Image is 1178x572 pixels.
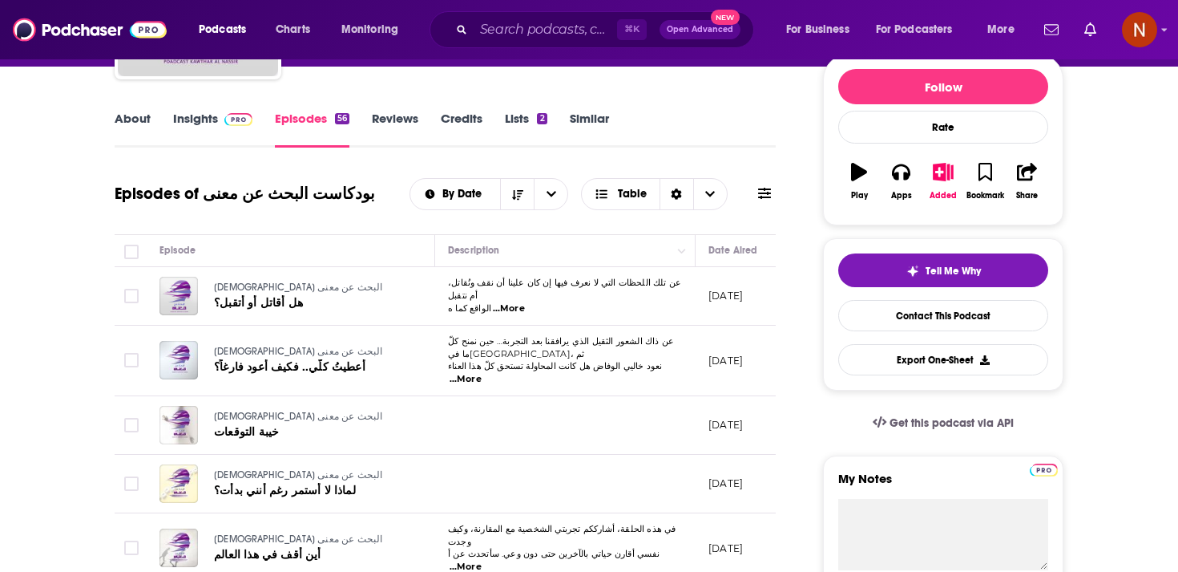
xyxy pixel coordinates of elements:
[1038,16,1065,43] a: Show notifications dropdown
[409,178,569,210] h2: Choose List sort
[838,471,1048,499] label: My Notes
[1122,12,1157,47] button: Show profile menu
[865,17,976,43] button: open menu
[775,17,869,43] button: open menu
[115,111,151,148] a: About
[445,11,769,48] div: Search podcasts, credits, & more...
[1007,152,1048,210] button: Share
[214,548,321,562] span: أين أقف في هذا العالم
[214,346,383,357] span: [DEMOGRAPHIC_DATA] البحث عن معنى
[265,17,320,43] a: Charts
[838,152,880,210] button: Play
[1078,16,1103,43] a: Show notifications dropdown
[214,424,405,440] a: خيبة التوقعات
[448,360,662,371] span: نعود خاليي الوفاض هل كانت المحاولة تستحق كلّ هذا العناء
[372,111,418,148] a: Reviews
[851,191,868,201] div: Play
[708,418,743,432] p: [DATE]
[667,26,733,34] span: Open Advanced
[500,179,534,209] button: Sort Direction
[173,111,252,148] a: InsightsPodchaser Pro
[441,111,482,148] a: Credits
[448,241,499,260] div: Description
[448,302,491,314] span: الواقع كما ه
[410,189,501,200] button: open menu
[860,404,1027,443] a: Get this podcast via API
[876,18,953,41] span: For Podcasters
[214,295,405,311] a: هل أقاتل أو أتقبل؟
[214,281,405,295] a: [DEMOGRAPHIC_DATA] البحث عن معنى
[891,191,912,201] div: Apps
[987,18,1015,41] span: More
[660,20,740,39] button: Open AdvancedNew
[124,289,139,303] span: Toggle select row
[880,152,922,210] button: Apps
[448,335,674,359] span: عن ذاك الشعور الثقيل الذي يرافقنا بعد التجربة… حين نمنح كلّ ما في[GEOGRAPHIC_DATA]، ثم
[341,18,398,41] span: Monitoring
[966,191,1004,201] div: Bookmark
[926,265,981,278] span: Tell Me Why
[708,289,743,302] p: [DATE]
[930,191,957,201] div: Added
[450,373,482,386] span: ...More
[838,344,1048,375] button: Export One-Sheet
[708,354,743,367] p: [DATE]
[581,178,728,210] button: Choose View
[124,477,139,491] span: Toggle select row
[115,184,375,204] h1: Episodes of بودكاست البحث عن معنى
[124,353,139,367] span: Toggle select row
[448,277,681,301] span: عن تلك اللحظات التي لا نعرف فيها إن كان علينا أن نقف ونُقاتل، أم نتقبل
[708,542,743,555] p: [DATE]
[335,113,349,124] div: 56
[708,241,757,260] div: Date Aired
[448,548,660,559] span: نفسي أقارن حياتي بالآخرين حتى دون وعي. سأتحدث عن أ
[13,14,167,45] img: Podchaser - Follow, Share and Rate Podcasts
[442,189,487,200] span: By Date
[188,17,267,43] button: open menu
[159,241,196,260] div: Episode
[124,541,139,555] span: Toggle select row
[124,418,139,432] span: Toggle select row
[214,533,383,545] span: [DEMOGRAPHIC_DATA] البحث عن معنى
[660,179,693,209] div: Sort Direction
[214,483,405,499] a: لماذا لا أستمر رغم أنني بدأت؟
[214,469,383,481] span: [DEMOGRAPHIC_DATA] البحث عن معنى
[214,547,405,563] a: أين أقف في هذا العالم
[838,300,1048,331] a: Contact This Podcast
[838,69,1048,104] button: Follow
[448,523,676,547] span: في هذه الحلقة، أشارككم تجربتي الشخصية مع المقارنة، وكيف وجدت
[493,302,525,315] span: ...More
[275,111,349,148] a: Episodes56
[224,113,252,126] img: Podchaser Pro
[214,533,405,547] a: [DEMOGRAPHIC_DATA] البحث عن معنى
[534,179,567,209] button: open menu
[214,282,383,293] span: [DEMOGRAPHIC_DATA] البحث عن معنى
[214,411,383,422] span: [DEMOGRAPHIC_DATA] البحث عن معنى
[1122,12,1157,47] span: Logged in as AdelNBM
[922,152,964,210] button: Added
[214,484,356,497] span: لماذا لا أستمر رغم أنني بدأت؟
[214,425,279,439] span: خيبة التوقعات
[1030,461,1058,477] a: Pro website
[199,18,246,41] span: Podcasts
[214,296,303,310] span: هل أقاتل أو أتقبل؟
[276,18,310,41] span: Charts
[976,17,1035,43] button: open menu
[711,10,740,25] span: New
[618,189,647,200] span: Table
[617,19,647,40] span: ⌘ K
[906,265,919,278] img: tell me why sparkle
[890,416,1014,430] span: Get this podcast via API
[964,152,1006,210] button: Bookmark
[1122,12,1157,47] img: User Profile
[214,360,365,374] span: أعطيتُ كلّي.. فكيف أعود فارغاً؟
[505,111,547,148] a: Lists2
[537,113,547,124] div: 2
[474,17,617,43] input: Search podcasts, credits, & more...
[570,111,609,148] a: Similar
[214,345,405,359] a: [DEMOGRAPHIC_DATA] البحث عن معنى
[708,477,743,490] p: [DATE]
[214,410,405,424] a: [DEMOGRAPHIC_DATA] البحث عن معنى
